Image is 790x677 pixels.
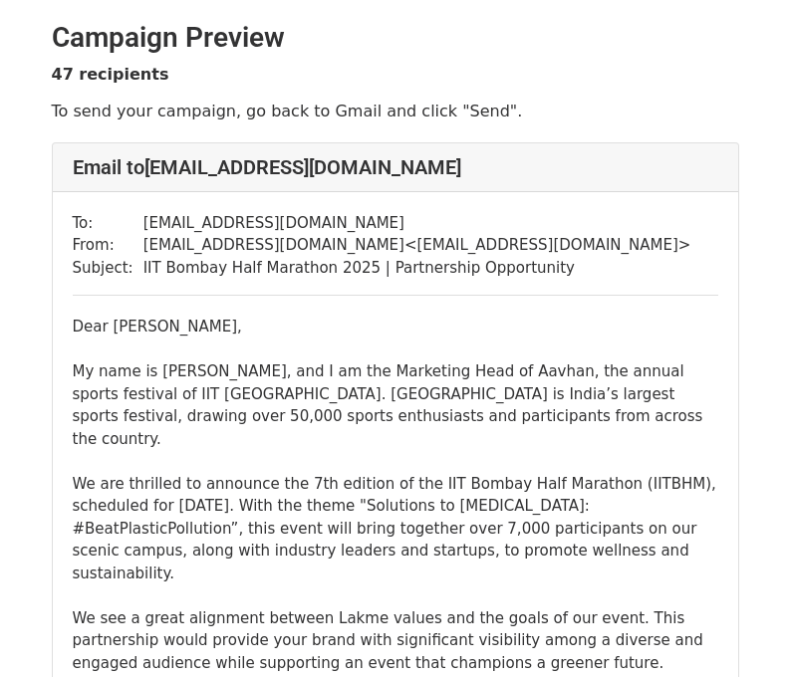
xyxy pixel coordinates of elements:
[143,234,691,257] td: [EMAIL_ADDRESS][DOMAIN_NAME] < [EMAIL_ADDRESS][DOMAIN_NAME] >
[143,257,691,280] td: IIT Bombay Half Marathon 2025 | Partnership Opportunity
[143,212,691,235] td: [EMAIL_ADDRESS][DOMAIN_NAME]
[52,65,169,84] strong: 47 recipients
[52,21,739,55] h2: Campaign Preview
[73,257,143,280] td: Subject:
[73,212,143,235] td: To:
[73,234,143,257] td: From:
[52,101,739,121] p: To send your campaign, go back to Gmail and click "Send".
[73,155,718,179] h4: Email to [EMAIL_ADDRESS][DOMAIN_NAME]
